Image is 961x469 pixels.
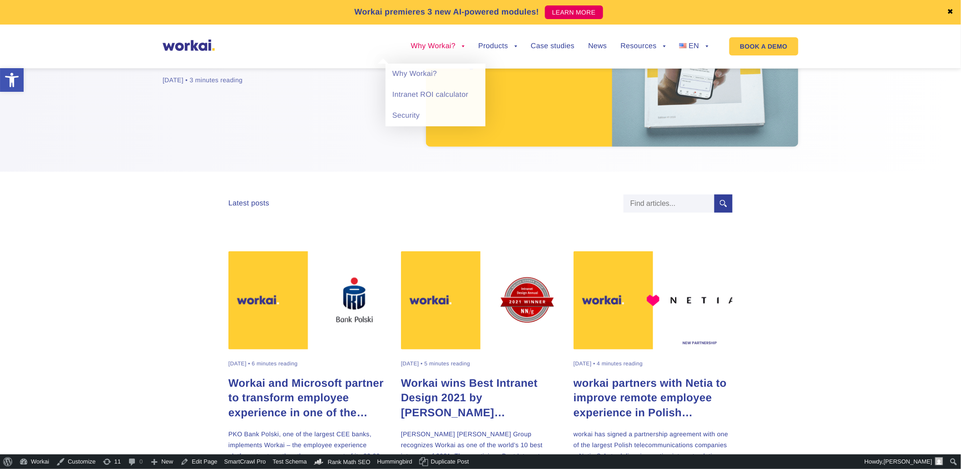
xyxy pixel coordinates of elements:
[588,43,607,50] a: News
[354,6,539,18] p: Workai premieres 3 new AI-powered modules!
[862,454,947,469] a: Howdy,
[139,454,143,469] span: 0
[374,454,416,469] a: Hummingbird
[269,454,310,469] a: Test Schema
[411,43,465,50] a: Why Workai?
[328,459,371,465] span: Rank Math SEO
[574,376,733,420] a: workai partners with Netia to improve remote employee experience in Polish companies
[431,454,469,469] span: Duplicate Post
[689,42,699,50] span: EN
[161,454,173,469] span: New
[401,429,560,461] p: [PERSON_NAME] [PERSON_NAME] Group recognizes Workai as one of the world’s 10 best intranets of 20...
[228,429,387,461] p: PKO Bank Polski, one of the largest CEE banks, implements Workai – the employee experience platfo...
[621,43,666,50] a: Resources
[114,454,121,469] span: 11
[177,454,221,469] a: Edit Page
[729,37,798,55] a: BOOK A DEMO
[386,64,485,85] a: Why Workai?
[531,43,575,50] a: Case studies
[228,199,269,208] div: Latest posts
[386,105,485,126] a: Security
[16,454,53,469] a: Workai
[884,458,932,465] span: [PERSON_NAME]
[624,195,714,213] input: Find articles...
[386,85,485,105] a: Intranet ROI calculator
[311,454,374,469] a: Rank Math Dashboard
[574,361,643,367] div: [DATE] • 4 minutes reading
[228,361,297,367] div: [DATE] • 6 minutes reading
[228,376,387,420] a: Workai and Microsoft partner to transform employee experience in one of the largest [PERSON_NAME]...
[714,195,733,213] input: Submit
[545,5,603,19] a: LEARN MORE
[947,9,954,16] a: ✖
[221,454,270,469] a: SmartCrawl Pro
[574,251,733,349] img: workai partners with Netia
[228,251,387,349] img: Workai and Microsoft partner to transform employee experience in one of the largest CEE banks – P...
[401,361,470,367] div: [DATE] • 5 minutes reading
[401,376,560,420] a: Workai wins Best Intranet Design 2021 by [PERSON_NAME] [PERSON_NAME] Group
[574,429,733,461] p: workai has signed a partnership agreement with one of the largest Polish telecommunications compa...
[53,454,99,469] a: Customize
[401,251,560,349] img: Workai wins Best Intranet Design 2021 by Nielsen Norman Group
[163,76,243,85] div: [DATE] • 3 minutes reading
[478,43,517,50] a: Products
